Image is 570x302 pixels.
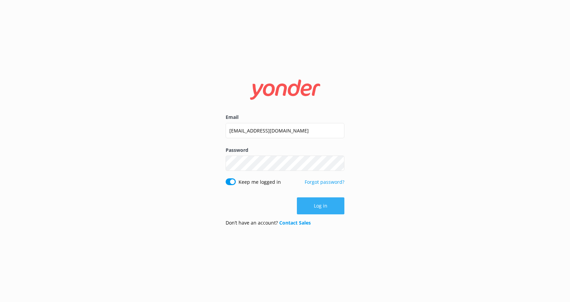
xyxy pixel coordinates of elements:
button: Show password [331,157,344,170]
p: Don’t have an account? [226,219,311,227]
a: Contact Sales [279,219,311,226]
label: Password [226,146,344,154]
label: Keep me logged in [239,178,281,186]
label: Email [226,113,344,121]
a: Forgot password? [305,179,344,185]
input: user@emailaddress.com [226,123,344,138]
button: Log in [297,197,344,214]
